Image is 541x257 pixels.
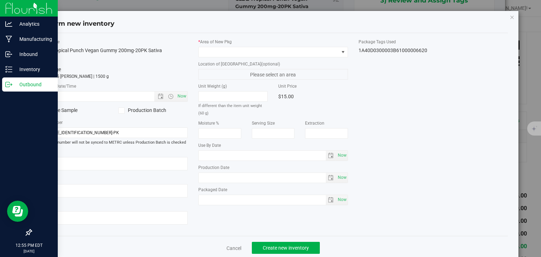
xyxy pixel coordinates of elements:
a: Cancel [226,245,241,252]
span: select [336,173,348,183]
label: Packaged Date [198,187,348,193]
inline-svg: Inbound [5,51,12,58]
div: CLDZ Tropical Punch Vegan Gummy 200mg-20PK Sativa [38,47,188,54]
span: Set Current date [336,173,348,183]
span: Please select an area [198,69,348,80]
iframe: Resource center [7,201,28,222]
p: Manufacturing [12,35,55,43]
h4: Confirm new inventory [38,19,114,29]
span: select [336,151,348,161]
label: Serving Size [252,120,295,126]
p: Outbound [12,80,55,89]
span: Set Current date [336,150,348,161]
div: 1A40D0300003B61000006620 [359,47,508,54]
label: Lot Number [38,119,188,126]
label: Moisture % [198,120,241,126]
label: Ref Field 2 [38,176,188,182]
p: [DATE] [3,249,55,254]
span: select [326,195,336,205]
button: Create new inventory [252,242,320,254]
label: Unit Price [278,83,348,89]
label: Unit Weight (g) [198,83,268,89]
span: select [336,195,348,205]
label: Ref Field 3 [38,203,188,209]
label: Production Date [198,164,348,171]
span: select [326,151,336,161]
label: Use By Date [198,142,348,149]
span: select [326,173,336,183]
div: $15.00 [278,91,348,102]
label: Total Qty [38,58,188,64]
span: (optional) [261,62,280,67]
label: Ref Field 1 [38,149,188,155]
p: totaling 25 [PERSON_NAME] | 1500 g [38,73,188,80]
p: Analytics [12,20,55,28]
p: Inventory [12,65,55,74]
span: Open the date view [155,94,167,99]
span: Lot number will not be synced to METRC unless Production Batch is checked [38,140,188,146]
label: Package Tags Used [359,39,508,45]
label: Location of [GEOGRAPHIC_DATA] [198,61,348,67]
inline-svg: Analytics [5,20,12,27]
label: Item Name [38,39,188,45]
label: Production Batch [118,107,188,114]
p: Inbound [12,50,55,58]
span: Set Current date [176,91,188,101]
label: Extraction [305,120,348,126]
inline-svg: Inventory [5,66,12,73]
small: If different than the item unit weight (60 g) [198,104,262,115]
label: Area of New Pkg [198,39,348,45]
span: Create new inventory [263,245,309,251]
span: Open the time view [165,94,177,99]
inline-svg: Manufacturing [5,36,12,43]
label: Trade Sample [38,107,108,114]
p: 12:55 PM EDT [3,242,55,249]
label: Created Date/Time [38,83,188,89]
inline-svg: Outbound [5,81,12,88]
span: Set Current date [336,195,348,205]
